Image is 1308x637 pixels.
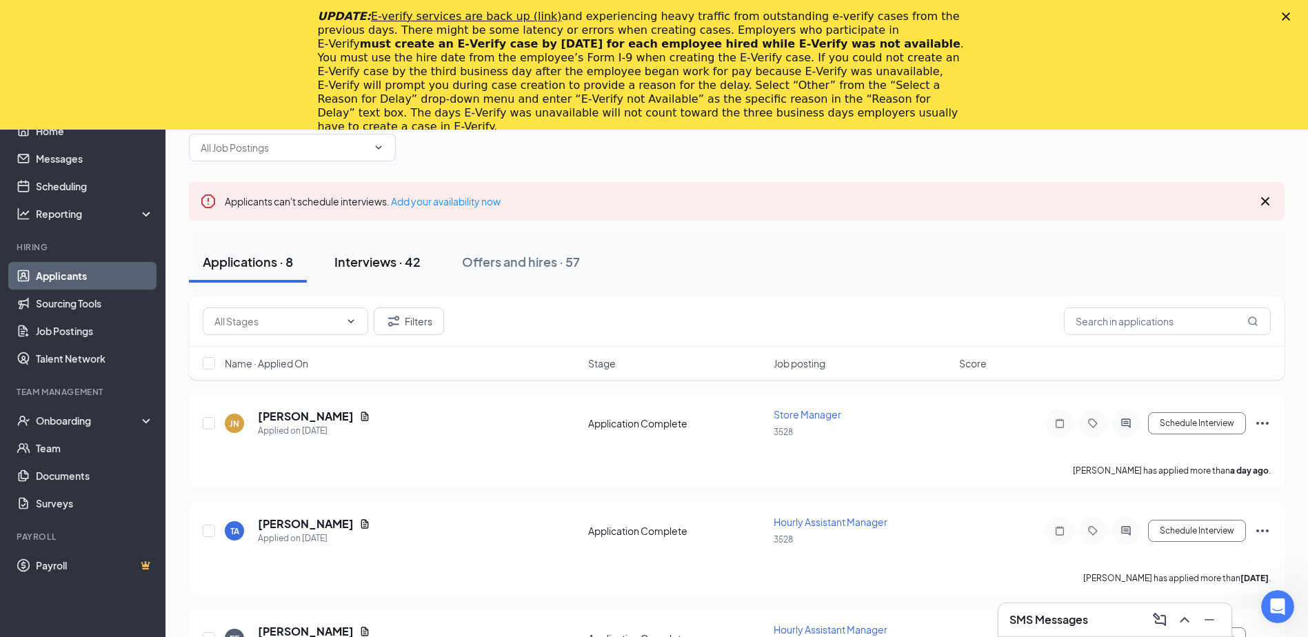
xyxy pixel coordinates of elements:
div: Interviews · 42 [334,253,421,270]
svg: ActiveChat [1118,525,1134,536]
svg: ComposeMessage [1151,611,1168,628]
div: Application Complete [588,524,765,538]
p: [PERSON_NAME] has applied more than . [1073,465,1271,476]
h5: [PERSON_NAME] [258,516,354,532]
span: Job posting [774,356,825,370]
svg: Document [359,411,370,422]
span: Store Manager [774,408,841,421]
span: Applicants can't schedule interviews. [225,195,501,208]
div: Close [1282,12,1296,21]
svg: Ellipses [1254,415,1271,432]
div: Onboarding [36,414,142,427]
h3: SMS Messages [1009,612,1088,627]
a: Applicants [36,262,154,290]
svg: Error [200,193,217,210]
span: Score [959,356,987,370]
div: Reporting [36,207,154,221]
input: All Stages [214,314,340,329]
svg: Cross [1257,193,1274,210]
div: Application Complete [588,416,765,430]
a: E-verify services are back up (link) [371,10,562,23]
svg: UserCheck [17,414,30,427]
input: All Job Postings [201,140,368,155]
div: and experiencing heavy traffic from outstanding e-verify cases from the previous days. There migh... [318,10,969,134]
svg: Note [1052,418,1068,429]
div: TA [230,525,239,537]
a: Surveys [36,489,154,517]
svg: Note [1052,525,1068,536]
a: Sourcing Tools [36,290,154,317]
div: Applied on [DATE] [258,424,370,438]
svg: Tag [1085,418,1101,429]
iframe: Intercom live chat [1261,590,1294,623]
svg: Ellipses [1254,523,1271,539]
a: Talent Network [36,345,154,372]
div: Payroll [17,531,151,543]
svg: ChevronDown [373,142,384,153]
b: must create an E‑Verify case by [DATE] for each employee hired while E‑Verify was not available [360,37,960,50]
button: Filter Filters [374,307,444,335]
a: Home [36,117,154,145]
span: 3528 [774,534,793,545]
div: Hiring [17,241,151,253]
svg: Document [359,626,370,637]
span: 3528 [774,427,793,437]
a: Scheduling [36,172,154,200]
svg: Minimize [1201,611,1218,628]
svg: ActiveChat [1118,418,1134,429]
button: ChevronUp [1174,609,1196,631]
svg: Tag [1085,525,1101,536]
input: Search in applications [1064,307,1271,335]
h5: [PERSON_NAME] [258,409,354,424]
button: Schedule Interview [1148,520,1246,542]
div: Offers and hires · 57 [462,253,580,270]
svg: Filter [385,313,402,330]
span: Hourly Assistant Manager [774,623,887,636]
svg: Analysis [17,207,30,221]
a: PayrollCrown [36,552,154,579]
svg: ChevronDown [345,316,356,327]
a: Add your availability now [391,195,501,208]
svg: ChevronUp [1176,611,1193,628]
span: Name · Applied On [225,356,308,370]
a: Documents [36,462,154,489]
svg: Document [359,518,370,529]
svg: MagnifyingGlass [1247,316,1258,327]
b: [DATE] [1240,573,1269,583]
i: UPDATE: [318,10,562,23]
button: Schedule Interview [1148,412,1246,434]
a: Team [36,434,154,462]
span: Hourly Assistant Manager [774,516,887,528]
button: Minimize [1198,609,1220,631]
b: a day ago [1230,465,1269,476]
button: ComposeMessage [1149,609,1171,631]
a: Messages [36,145,154,172]
a: Job Postings [36,317,154,345]
div: Applications · 8 [203,253,293,270]
span: Stage [588,356,616,370]
div: Team Management [17,386,151,398]
div: JN [230,418,239,429]
div: Applied on [DATE] [258,532,370,545]
p: [PERSON_NAME] has applied more than . [1083,572,1271,584]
